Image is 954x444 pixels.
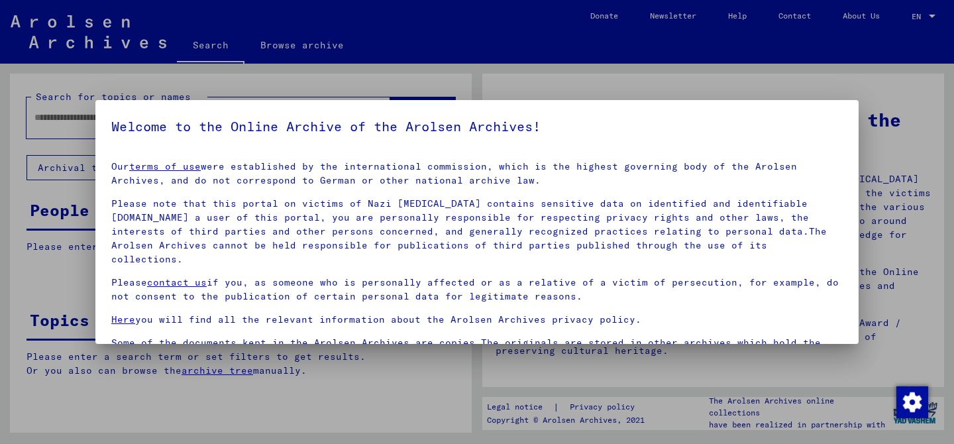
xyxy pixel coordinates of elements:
[896,386,928,418] img: Change consent
[111,116,843,137] h5: Welcome to the Online Archive of the Arolsen Archives!
[111,313,135,325] a: Here
[111,197,843,266] p: Please note that this portal on victims of Nazi [MEDICAL_DATA] contains sensitive data on identif...
[111,160,843,188] p: Our were established by the international commission, which is the highest governing body of the ...
[111,276,843,304] p: Please if you, as someone who is personally affected or as a relative of a victim of persecution,...
[147,276,207,288] a: contact us
[111,336,843,378] p: Some of the documents kept in the Arolsen Archives are copies.The originals are stored in other a...
[111,313,843,327] p: you will find all the relevant information about the Arolsen Archives privacy policy.
[129,160,201,172] a: terms of use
